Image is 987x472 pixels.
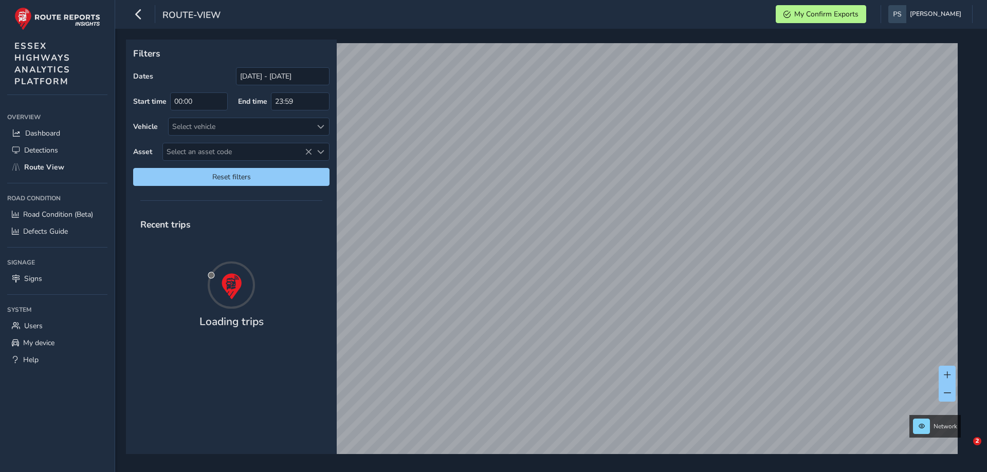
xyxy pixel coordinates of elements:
[133,211,198,238] span: Recent trips
[25,128,60,138] span: Dashboard
[24,145,58,155] span: Detections
[952,437,977,462] iframe: Intercom live chat
[7,223,107,240] a: Defects Guide
[7,317,107,334] a: Users
[14,40,70,87] span: ESSEX HIGHWAYS ANALYTICS PLATFORM
[238,97,267,106] label: End time
[133,97,167,106] label: Start time
[7,159,107,176] a: Route View
[7,109,107,125] div: Overview
[24,321,43,331] span: Users
[7,125,107,142] a: Dashboard
[23,338,54,348] span: My device
[133,71,153,81] label: Dates
[7,142,107,159] a: Detections
[7,255,107,270] div: Signage
[7,302,107,317] div: System
[130,43,958,466] canvas: Map
[910,5,961,23] span: [PERSON_NAME]
[888,5,965,23] button: [PERSON_NAME]
[7,351,107,368] a: Help
[7,270,107,287] a: Signs
[141,172,322,182] span: Reset filters
[934,422,957,430] span: Network
[7,334,107,351] a: My device
[888,5,906,23] img: diamond-layout
[794,9,858,19] span: My Confirm Exports
[23,226,68,236] span: Defects Guide
[312,143,329,160] div: Select an asset code
[169,118,312,135] div: Select vehicle
[7,191,107,206] div: Road Condition
[973,437,981,445] span: 2
[24,274,42,284] span: Signs
[133,168,330,186] button: Reset filters
[14,7,100,30] img: rr logo
[133,147,152,157] label: Asset
[163,143,312,160] span: Select an asset code
[23,355,39,365] span: Help
[133,122,158,131] label: Vehicle
[7,206,107,223] a: Road Condition (Beta)
[162,9,221,23] span: route-view
[23,210,93,219] span: Road Condition (Beta)
[776,5,866,23] button: My Confirm Exports
[199,315,264,328] h4: Loading trips
[24,162,64,172] span: Route View
[133,47,330,60] p: Filters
